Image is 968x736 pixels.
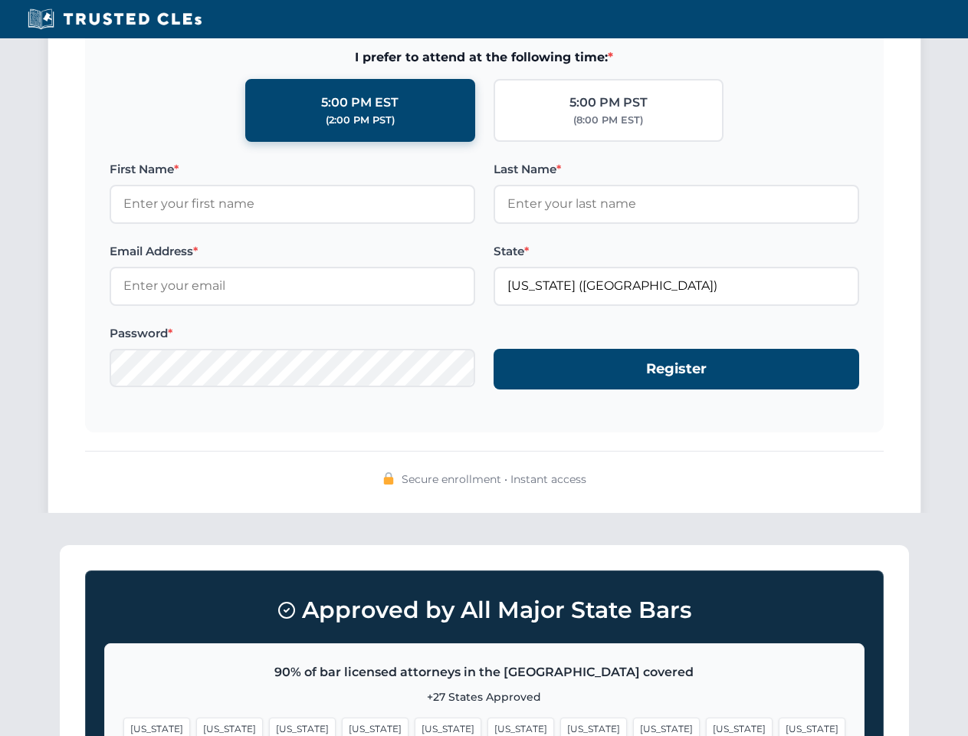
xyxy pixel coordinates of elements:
[110,185,475,223] input: Enter your first name
[494,349,859,389] button: Register
[110,267,475,305] input: Enter your email
[494,267,859,305] input: Florida (FL)
[110,324,475,343] label: Password
[494,185,859,223] input: Enter your last name
[402,471,586,488] span: Secure enrollment • Instant access
[326,113,395,128] div: (2:00 PM PST)
[569,93,648,113] div: 5:00 PM PST
[321,93,399,113] div: 5:00 PM EST
[110,242,475,261] label: Email Address
[110,160,475,179] label: First Name
[123,662,845,682] p: 90% of bar licensed attorneys in the [GEOGRAPHIC_DATA] covered
[123,688,845,705] p: +27 States Approved
[110,48,859,67] span: I prefer to attend at the following time:
[494,160,859,179] label: Last Name
[382,472,395,485] img: 🔒
[23,8,206,31] img: Trusted CLEs
[104,590,865,631] h3: Approved by All Major State Bars
[494,242,859,261] label: State
[573,113,643,128] div: (8:00 PM EST)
